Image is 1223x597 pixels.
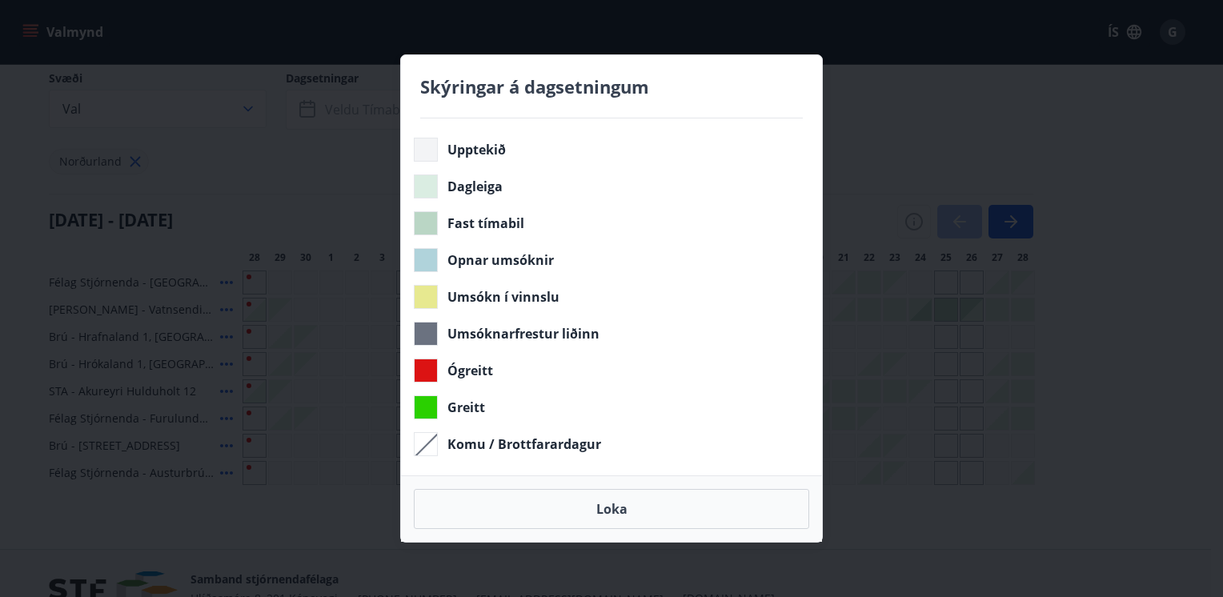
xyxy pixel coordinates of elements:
span: Umsóknarfrestur liðinn [447,325,599,343]
span: Upptekið [447,141,506,158]
span: Ógreitt [447,362,493,379]
span: Dagleiga [447,178,503,195]
span: Fast tímabil [447,214,524,232]
span: Greitt [447,399,485,416]
span: Umsókn í vinnslu [447,288,559,306]
span: Opnar umsóknir [447,251,554,269]
span: Komu / Brottfarardagur [447,435,601,453]
h4: Skýringar á dagsetningum [420,74,803,98]
button: Loka [414,489,809,529]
